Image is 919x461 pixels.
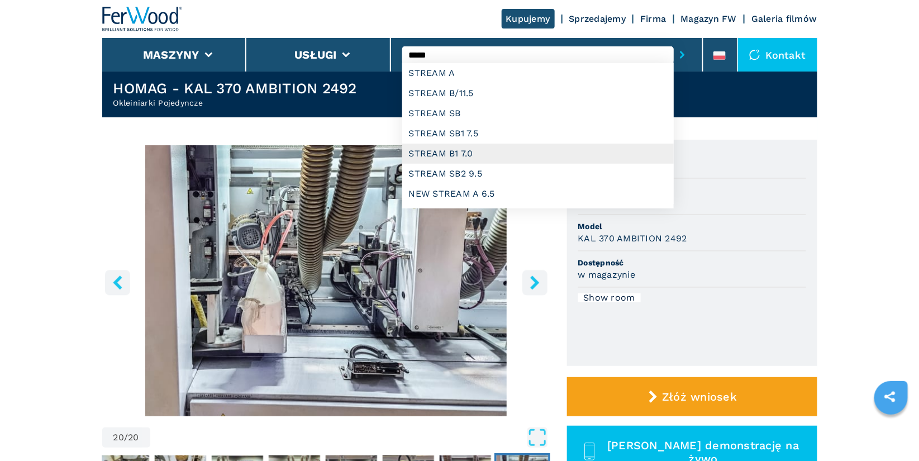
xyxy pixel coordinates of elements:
div: STREAM SB1 7.5 [402,123,674,144]
h3: KAL 370 AMBITION 2492 [578,232,687,245]
div: STREAM B/11.5 [402,83,674,103]
a: Magazyn FW [681,13,737,24]
a: Sprzedajemy [569,13,626,24]
iframe: Chat [872,411,911,453]
div: Show room [578,293,641,302]
span: 20 [113,433,125,442]
button: Maszyny [143,48,199,61]
div: STREAM B1 7.0 [402,144,674,164]
div: Go to Slide 20 [102,145,550,416]
div: STREAM A [402,63,674,83]
a: sharethis [876,383,904,411]
div: STREAM SB [402,103,674,123]
a: Kupujemy [502,9,555,28]
a: Galeria filmów [751,13,817,24]
span: Dostępność [578,257,806,268]
button: right-button [522,270,547,295]
img: Okleiniarki Pojedyncze HOMAG KAL 370 AMBITION 2492 [102,145,550,416]
button: Złóż wniosek [567,377,817,416]
button: Usługi [294,48,337,61]
span: Model [578,221,806,232]
div: Kontakt [738,38,817,72]
button: Open Fullscreen [153,427,547,448]
a: Firma [640,13,666,24]
span: 20 [128,433,139,442]
h1: HOMAG - KAL 370 AMBITION 2492 [113,79,357,97]
div: STREAM SB2 9.5 [402,164,674,184]
span: / [124,433,128,442]
h2: Okleiniarki Pojedyncze [113,97,357,108]
button: left-button [105,270,130,295]
img: Ferwood [102,7,183,31]
span: [PERSON_NAME] [578,184,806,196]
div: NEW STREAM A 6.5 [402,184,674,204]
span: Złóż wniosek [662,390,737,403]
h3: w magazynie [578,268,636,281]
img: Kontakt [749,49,760,60]
button: submit-button [674,42,691,68]
span: Kod [578,148,806,159]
